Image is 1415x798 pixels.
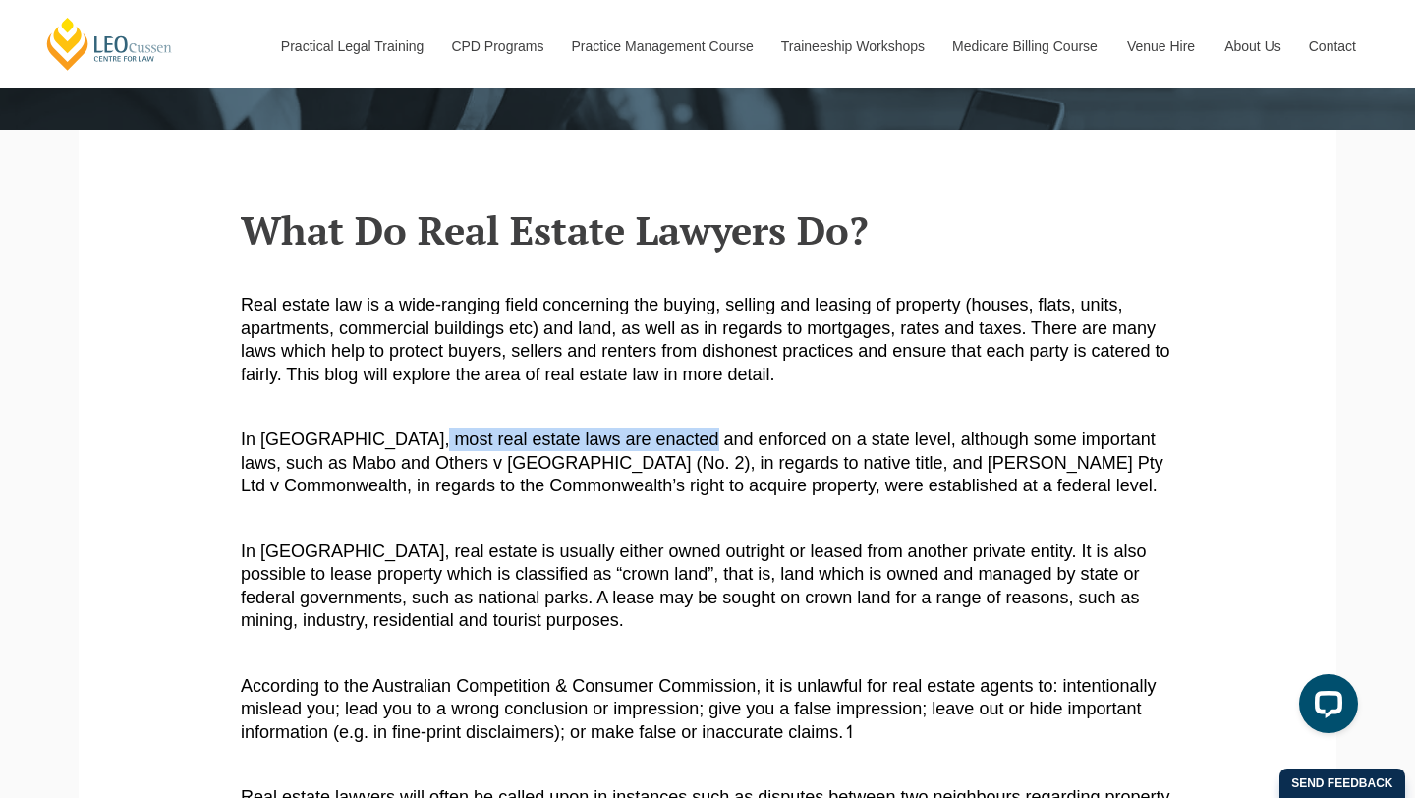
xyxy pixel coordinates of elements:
span: According to the Australian Competition & Consumer Commission, it is unlawful for real estate age... [241,676,1156,742]
h2: What Do Real Estate Lawyers Do? [241,208,1174,252]
a: Traineeship Workshops [766,4,937,88]
a: Practical Legal Training [266,4,437,88]
a: About Us [1210,4,1294,88]
a: Medicare Billing Course [937,4,1112,88]
a: Venue Hire [1112,4,1210,88]
span: In [GEOGRAPHIC_DATA], most real estate laws are enacted and enforced on a state level, although s... [241,429,1163,495]
a: CPD Programs [436,4,556,88]
iframe: LiveChat chat widget [1283,666,1366,749]
span: In [GEOGRAPHIC_DATA], real estate is usually either owned outright or leased from another private... [241,541,1146,630]
span: Real estate law is a wide-ranging field concerning the buying, selling and leasing of property (h... [241,295,1169,383]
a: [PERSON_NAME] Centre for Law [44,16,175,72]
a: Practice Management Course [557,4,766,88]
a: Contact [1294,4,1371,88]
